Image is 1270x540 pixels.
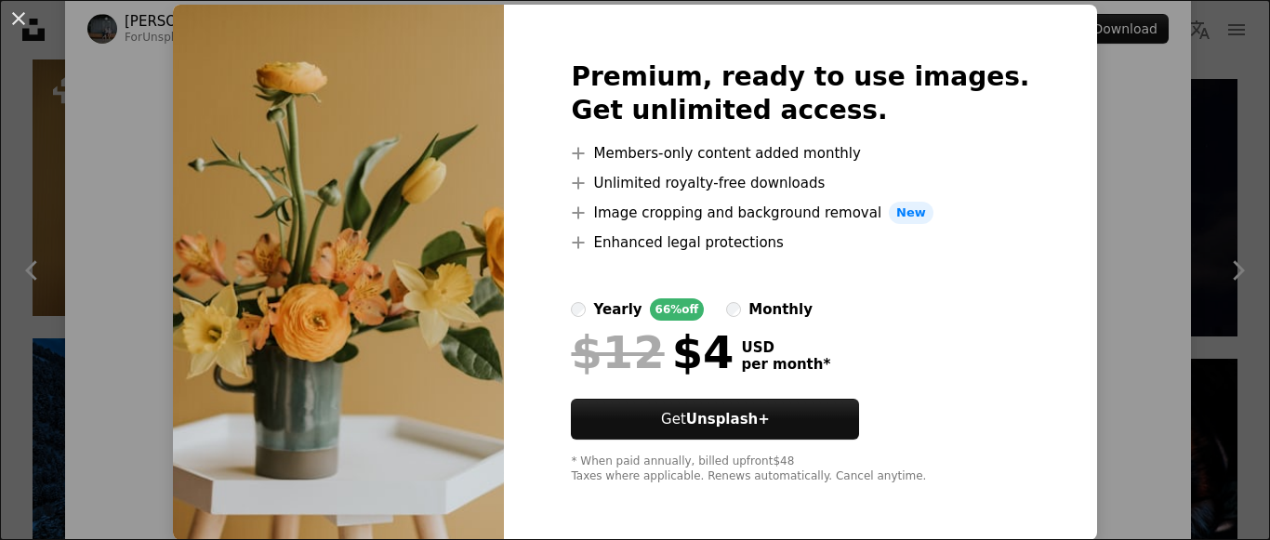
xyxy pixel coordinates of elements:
[173,5,504,540] img: premium_photo-1676009547155-32d75ba9d089
[571,231,1029,254] li: Enhanced legal protections
[741,339,830,356] span: USD
[571,302,586,317] input: yearly66%off
[889,202,933,224] span: New
[650,298,705,321] div: 66% off
[571,60,1029,127] h2: Premium, ready to use images. Get unlimited access.
[686,411,770,428] strong: Unsplash+
[571,399,859,440] button: GetUnsplash+
[571,202,1029,224] li: Image cropping and background removal
[571,328,664,376] span: $12
[571,172,1029,194] li: Unlimited royalty-free downloads
[571,454,1029,484] div: * When paid annually, billed upfront $48 Taxes where applicable. Renews automatically. Cancel any...
[571,142,1029,165] li: Members-only content added monthly
[726,302,741,317] input: monthly
[571,328,734,376] div: $4
[748,298,813,321] div: monthly
[593,298,642,321] div: yearly
[741,356,830,373] span: per month *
